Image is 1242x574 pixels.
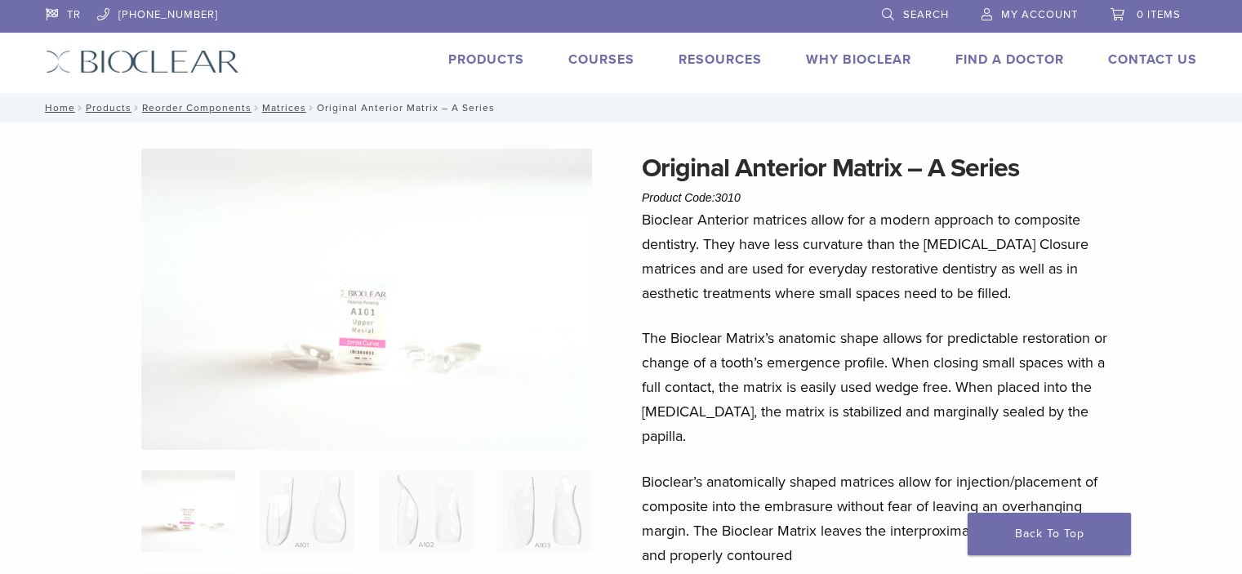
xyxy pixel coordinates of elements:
[141,470,235,552] img: Anterior-Original-A-Series-Matrices-324x324.jpg
[40,102,75,113] a: Home
[642,326,1122,448] p: The Bioclear Matrix’s anatomic shape allows for predictable restoration or change of a tooth’s em...
[86,102,131,113] a: Products
[903,8,949,21] span: Search
[968,513,1131,555] a: Back To Top
[262,102,306,113] a: Matrices
[642,469,1122,567] p: Bioclear’s anatomically shaped matrices allow for injection/placement of composite into the embra...
[642,191,741,204] span: Product Code:
[141,149,592,450] img: Anterior Original A Series Matrices
[1108,51,1197,68] a: Contact Us
[642,149,1122,188] h1: Original Anterior Matrix – A Series
[260,470,354,552] img: Original Anterior Matrix - A Series - Image 2
[379,470,473,552] img: Original Anterior Matrix - A Series - Image 3
[679,51,762,68] a: Resources
[1137,8,1181,21] span: 0 items
[1001,8,1078,21] span: My Account
[497,470,591,552] img: Original Anterior Matrix - A Series - Image 4
[955,51,1064,68] a: Find A Doctor
[131,104,142,112] span: /
[46,50,239,73] img: Bioclear
[448,51,524,68] a: Products
[806,51,911,68] a: Why Bioclear
[142,102,252,113] a: Reorder Components
[75,104,86,112] span: /
[306,104,317,112] span: /
[252,104,262,112] span: /
[642,207,1122,305] p: Bioclear Anterior matrices allow for a modern approach to composite dentistry. They have less cur...
[33,93,1209,122] nav: Original Anterior Matrix – A Series
[568,51,634,68] a: Courses
[715,191,741,204] span: 3010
